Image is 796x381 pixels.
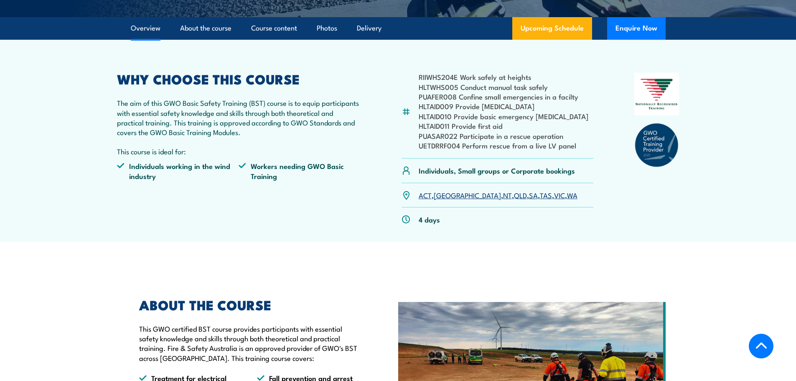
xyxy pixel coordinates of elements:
p: This GWO certified BST course provides participants with essential safety knowledge and skills th... [139,324,360,363]
a: NT [503,190,512,200]
a: QLD [514,190,527,200]
a: Photos [317,17,337,39]
li: PUAFER008 Confine small emergencies in a facilty [419,92,588,101]
a: ACT [419,190,432,200]
a: About the course [180,17,231,39]
p: This course is ideal for: [117,146,361,156]
a: SA [529,190,538,200]
a: Delivery [357,17,381,39]
li: UETDRRF004 Perform rescue from a live LV panel [419,141,588,150]
a: Overview [131,17,160,39]
a: Course content [251,17,297,39]
a: WA [567,190,577,200]
a: VIC [554,190,565,200]
h2: ABOUT THE COURSE [139,299,360,310]
li: HLTAID009 Provide [MEDICAL_DATA] [419,101,588,111]
li: PUASAR022 Participate in a rescue operation [419,131,588,141]
p: , , , , , , , [419,190,577,200]
p: Individuals, Small groups or Corporate bookings [419,166,575,175]
img: GWO_badge_2025-a [634,123,679,168]
a: Upcoming Schedule [512,17,592,40]
li: HLTWHS005 Conduct manual task safely [419,82,588,92]
li: Individuals working in the wind industry [117,161,239,181]
p: 4 days [419,215,440,224]
li: RIIWHS204E Work safely at heights [419,72,588,82]
li: Workers needing GWO Basic Training [239,161,361,181]
a: [GEOGRAPHIC_DATA] [434,190,501,200]
img: Nationally Recognised Training logo. [634,73,679,115]
h2: WHY CHOOSE THIS COURSE [117,73,361,84]
li: HLTAID011 Provide first aid [419,121,588,130]
a: TAS [540,190,552,200]
li: HLTAID010 Provide basic emergency [MEDICAL_DATA] [419,111,588,121]
p: The aim of this GWO Basic Safety Training (BST) course is to equip participants with essential sa... [117,98,361,137]
button: Enquire Now [607,17,666,40]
